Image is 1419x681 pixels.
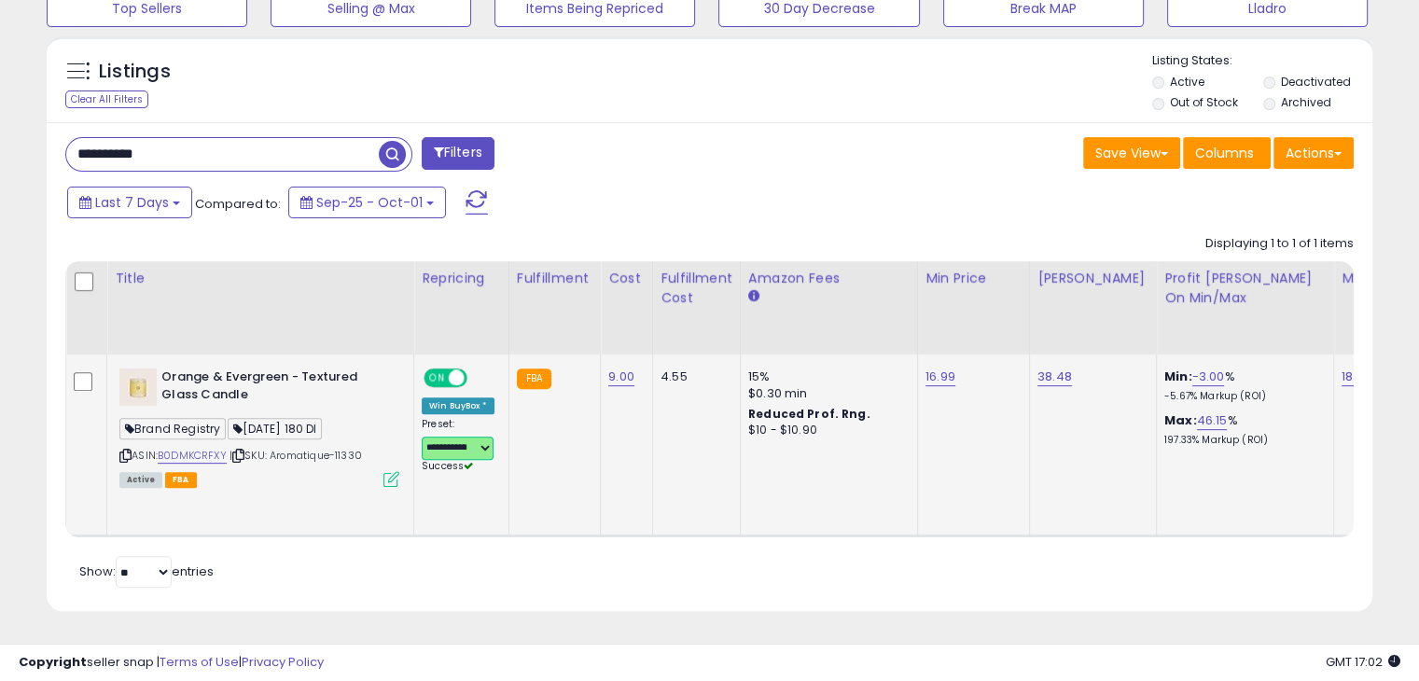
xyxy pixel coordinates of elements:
[161,368,388,408] b: Orange & Evergreen - Textured Glass Candle
[1195,144,1254,162] span: Columns
[288,187,446,218] button: Sep-25 - Oct-01
[608,269,645,288] div: Cost
[465,370,494,386] span: OFF
[608,368,634,386] a: 9.00
[925,269,1022,288] div: Min Price
[230,448,362,463] span: | SKU: Aromatique-11330
[748,385,903,402] div: $0.30 min
[661,368,726,385] div: 4.55
[1083,137,1180,169] button: Save View
[119,472,162,488] span: All listings currently available for purchase on Amazon
[1164,269,1326,308] div: Profit [PERSON_NAME] on Min/Max
[19,654,324,672] div: seller snap | |
[1342,368,1371,386] a: 18.00
[1197,411,1228,430] a: 46.15
[661,269,732,308] div: Fulfillment Cost
[242,653,324,671] a: Privacy Policy
[517,269,592,288] div: Fulfillment
[748,423,903,438] div: $10 - $10.90
[158,448,227,464] a: B0DMKCRFXY
[1183,137,1271,169] button: Columns
[1164,368,1192,385] b: Min:
[79,563,214,580] span: Show: entries
[748,269,910,288] div: Amazon Fees
[1164,434,1319,447] p: 197.33% Markup (ROI)
[1164,412,1319,447] div: %
[1152,52,1372,70] p: Listing States:
[165,472,197,488] span: FBA
[95,193,169,212] span: Last 7 Days
[422,397,494,414] div: Win BuyBox *
[422,269,501,288] div: Repricing
[99,59,171,85] h5: Listings
[195,195,281,213] span: Compared to:
[1205,235,1354,253] div: Displaying 1 to 1 of 1 items
[425,370,449,386] span: ON
[422,418,494,473] div: Preset:
[925,368,955,386] a: 16.99
[1273,137,1354,169] button: Actions
[1164,390,1319,403] p: -5.67% Markup (ROI)
[19,653,87,671] strong: Copyright
[1170,94,1238,110] label: Out of Stock
[316,193,423,212] span: Sep-25 - Oct-01
[1164,368,1319,403] div: %
[160,653,239,671] a: Terms of Use
[1280,74,1350,90] label: Deactivated
[422,459,473,473] span: Success
[119,368,399,485] div: ASIN:
[228,418,322,439] span: [DATE] 180 DI
[422,137,494,170] button: Filters
[115,269,406,288] div: Title
[1192,368,1225,386] a: -3.00
[119,368,157,406] img: 31ihjXeHloL._SL40_.jpg
[1280,94,1330,110] label: Archived
[517,368,551,389] small: FBA
[65,90,148,108] div: Clear All Filters
[1170,74,1204,90] label: Active
[67,187,192,218] button: Last 7 Days
[748,406,870,422] b: Reduced Prof. Rng.
[748,368,903,385] div: 15%
[1037,269,1148,288] div: [PERSON_NAME]
[1326,653,1400,671] span: 2025-10-9 17:02 GMT
[1342,269,1378,288] div: MAP
[1037,368,1072,386] a: 38.48
[119,418,226,439] span: Brand Registry
[1164,411,1197,429] b: Max:
[1157,261,1334,354] th: The percentage added to the cost of goods (COGS) that forms the calculator for Min & Max prices.
[748,288,759,305] small: Amazon Fees.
